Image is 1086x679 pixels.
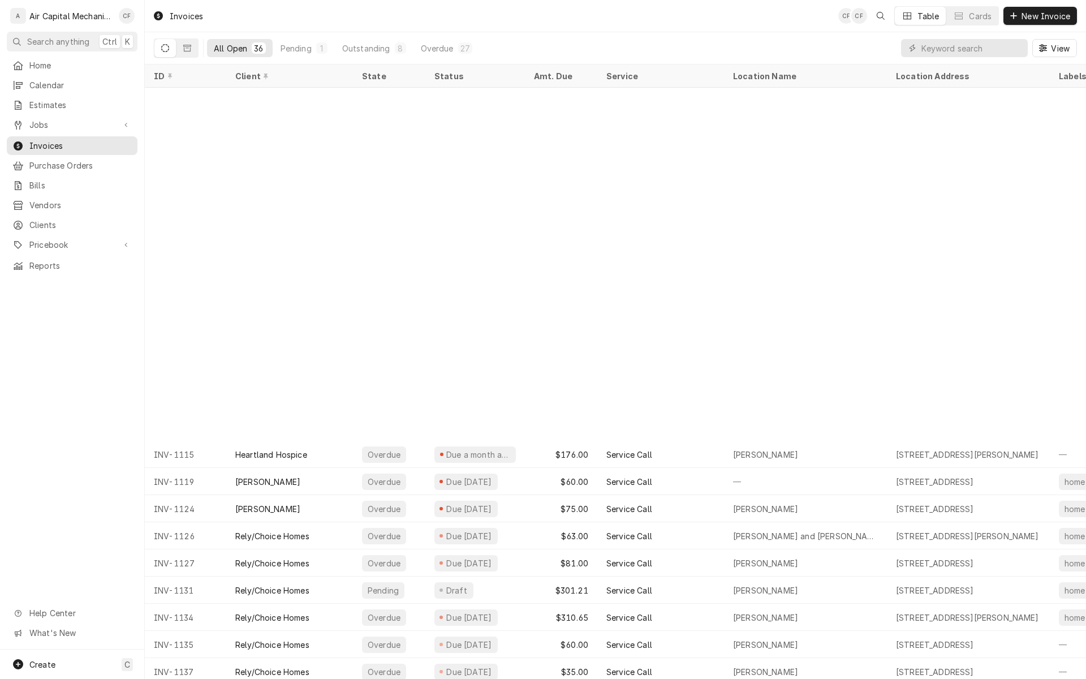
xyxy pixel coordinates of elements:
[29,627,131,639] span: What's New
[367,666,402,678] div: Overdue
[7,196,137,214] a: Vendors
[7,156,137,175] a: Purchase Orders
[1032,39,1077,57] button: View
[29,140,132,152] span: Invoices
[29,660,55,669] span: Create
[145,631,226,658] div: INV-1135
[733,557,798,569] div: [PERSON_NAME]
[896,449,1039,461] div: [STREET_ADDRESS][PERSON_NAME]
[606,530,652,542] div: Service Call
[235,503,300,515] div: [PERSON_NAME]
[318,42,325,54] div: 1
[851,8,867,24] div: CF
[367,449,402,461] div: Overdue
[525,631,597,658] div: $60.00
[1003,7,1077,25] button: New Invoice
[917,10,940,22] div: Table
[235,585,309,596] div: Rely/Choice Homes
[606,585,652,596] div: Service Call
[7,96,137,114] a: Estimates
[606,639,652,651] div: Service Call
[145,577,226,604] div: INV-1131
[29,160,132,171] span: Purchase Orders
[969,10,992,22] div: Cards
[145,522,226,549] div: INV-1126
[445,503,493,515] div: Due [DATE]
[525,549,597,577] div: $81.00
[7,256,137,275] a: Reports
[525,522,597,549] div: $63.00
[733,449,798,461] div: [PERSON_NAME]
[445,557,493,569] div: Due [DATE]
[235,530,309,542] div: Rely/Choice Homes
[421,42,454,54] div: Overdue
[29,99,132,111] span: Estimates
[434,70,514,82] div: Status
[367,557,402,569] div: Overdue
[145,495,226,522] div: INV-1124
[896,666,974,678] div: [STREET_ADDRESS]
[119,8,135,24] div: Charles Faure's Avatar
[7,604,137,622] a: Go to Help Center
[606,70,713,82] div: Service
[235,612,309,624] div: Rely/Choice Homes
[838,8,854,24] div: Charles Faure's Avatar
[214,42,247,54] div: All Open
[235,557,309,569] div: Rely/Choice Homes
[145,441,226,468] div: INV-1115
[362,70,416,82] div: State
[445,666,493,678] div: Due [DATE]
[606,666,652,678] div: Service Call
[445,585,469,596] div: Draft
[7,56,137,75] a: Home
[29,239,115,251] span: Pricebook
[525,495,597,522] div: $75.00
[896,639,974,651] div: [STREET_ADDRESS]
[154,70,215,82] div: ID
[7,235,137,254] a: Go to Pricebook
[896,530,1039,542] div: [STREET_ADDRESS][PERSON_NAME]
[7,76,137,94] a: Calendar
[367,612,402,624] div: Overdue
[525,441,597,468] div: $176.00
[27,36,89,48] span: Search anything
[7,136,137,155] a: Invoices
[733,612,798,624] div: [PERSON_NAME]
[29,607,131,619] span: Help Center
[838,8,854,24] div: CF
[733,666,798,678] div: [PERSON_NAME]
[733,503,798,515] div: [PERSON_NAME]
[733,530,878,542] div: [PERSON_NAME] and [PERSON_NAME]
[896,70,1038,82] div: Location Address
[281,42,312,54] div: Pending
[235,449,307,461] div: Heartland Hospice
[525,604,597,631] div: $310.65
[10,8,26,24] div: A
[29,10,113,22] div: Air Capital Mechanical
[724,468,887,495] div: —
[235,70,342,82] div: Client
[125,36,130,48] span: K
[733,585,798,596] div: [PERSON_NAME]
[367,585,400,596] div: Pending
[235,666,309,678] div: Rely/Choice Homes
[606,612,652,624] div: Service Call
[7,32,137,51] button: Search anythingCtrlK
[342,42,390,54] div: Outstanding
[397,42,404,54] div: 8
[7,216,137,234] a: Clients
[896,557,974,569] div: [STREET_ADDRESS]
[235,639,309,651] div: Rely/Choice Homes
[7,624,137,642] a: Go to What's New
[367,503,402,515] div: Overdue
[733,639,798,651] div: [PERSON_NAME]
[367,530,402,542] div: Overdue
[367,476,402,488] div: Overdue
[29,199,132,211] span: Vendors
[29,119,115,131] span: Jobs
[445,639,493,651] div: Due [DATE]
[254,42,263,54] div: 36
[872,7,890,25] button: Open search
[896,503,974,515] div: [STREET_ADDRESS]
[235,476,300,488] div: [PERSON_NAME]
